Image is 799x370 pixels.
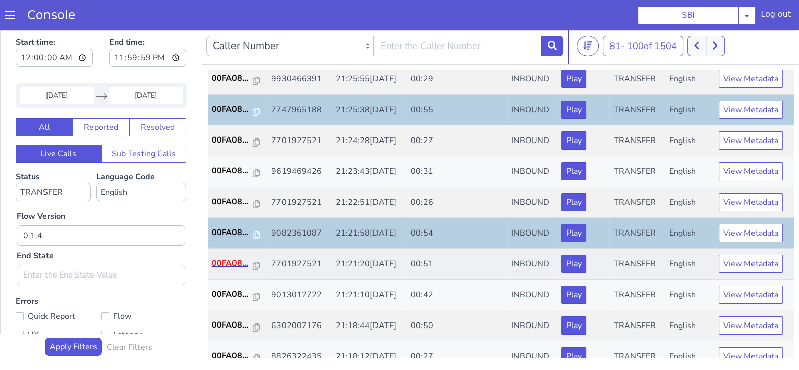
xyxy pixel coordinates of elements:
td: 21:24:28[DATE] [332,98,407,128]
label: End State [17,222,54,234]
td: 00:27 [406,98,507,128]
button: View Metadata [719,104,783,122]
td: English [665,159,714,190]
td: INBOUND [507,159,558,190]
input: End Date [109,59,183,76]
p: 00FA08... [212,168,253,180]
p: 00FA08... [212,322,253,334]
td: TRANSFER [609,36,665,67]
td: 00:42 [406,252,507,283]
p: 00FA08... [212,106,253,118]
td: 9930466391 [267,36,332,67]
td: 9013012722 [267,252,332,283]
label: Start time: [16,6,93,42]
td: 00:27 [406,313,507,344]
td: English [665,98,714,128]
a: 00FA08... [212,322,263,334]
h6: Clear Filters [107,315,152,325]
td: TRANSFER [609,283,665,313]
a: 00FA08... [212,75,263,87]
td: INBOUND [507,98,558,128]
button: View Metadata [719,165,783,183]
button: Apply Filters [45,310,102,328]
button: Play [561,289,586,307]
p: 00FA08... [212,137,253,149]
td: English [665,313,714,344]
td: INBOUND [507,313,558,344]
a: 00FA08... [212,229,263,242]
button: Play [561,196,586,214]
td: TRANSFER [609,98,665,128]
input: Start Date [20,59,94,76]
td: TRANSFER [609,159,665,190]
td: English [665,67,714,98]
td: 6302007176 [267,283,332,313]
input: Start time: [16,21,93,39]
label: Language Code [96,144,186,173]
td: INBOUND [507,252,558,283]
p: 00FA08... [212,291,253,303]
button: Play [561,258,586,276]
td: TRANSFER [609,221,665,252]
td: 21:22:51[DATE] [332,159,407,190]
label: Flow Version [17,182,65,195]
button: View Metadata [719,227,783,245]
input: Enter the Caller Number [374,8,542,28]
button: View Metadata [719,134,783,153]
p: 00FA08... [212,199,253,211]
td: 21:23:43[DATE] [332,128,407,159]
button: Play [561,42,586,60]
td: 21:18:44[DATE] [332,283,407,313]
button: View Metadata [719,289,783,307]
td: English [665,252,714,283]
td: TRANSFER [609,128,665,159]
a: 00FA08... [212,199,263,211]
p: 00FA08... [212,229,253,242]
button: Play [561,165,586,183]
a: 00FA08... [212,106,263,118]
input: End time: [109,21,186,39]
td: 21:25:38[DATE] [332,67,407,98]
button: Reported [72,90,129,109]
a: 00FA08... [212,168,263,180]
a: 00FA08... [212,137,263,149]
td: TRANSFER [609,252,665,283]
td: English [665,283,714,313]
td: INBOUND [507,36,558,67]
a: 00FA08... [212,260,263,272]
button: Play [561,73,586,91]
td: 21:25:55[DATE] [332,36,407,67]
td: TRANSFER [609,313,665,344]
button: View Metadata [719,319,783,338]
td: 21:21:58[DATE] [332,190,407,221]
input: Enter the End State Value [17,237,185,257]
button: Play [561,319,586,338]
td: INBOUND [507,283,558,313]
label: Flow [101,282,186,296]
label: UX [16,300,101,314]
button: SBI [638,6,739,24]
button: View Metadata [719,196,783,214]
td: 7747965188 [267,67,332,98]
button: 81- 100of 1504 [603,8,683,28]
button: Play [561,227,586,245]
button: View Metadata [719,73,783,91]
td: INBOUND [507,67,558,98]
div: Log out [761,8,791,24]
label: Quick Report [16,282,101,296]
span: 100 of 1504 [627,12,677,24]
p: 00FA08... [212,260,253,272]
a: 00FA08... [212,291,263,303]
td: 21:18:12[DATE] [332,313,407,344]
td: 00:50 [406,283,507,313]
td: 7701927521 [267,221,332,252]
td: TRANSFER [609,67,665,98]
button: Live Calls [16,117,102,135]
td: 21:21:10[DATE] [332,252,407,283]
p: 00FA08... [212,44,253,57]
td: 7701927521 [267,159,332,190]
td: 00:31 [406,128,507,159]
a: 00FA08... [212,44,263,57]
td: 00:29 [406,36,507,67]
td: INBOUND [507,221,558,252]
